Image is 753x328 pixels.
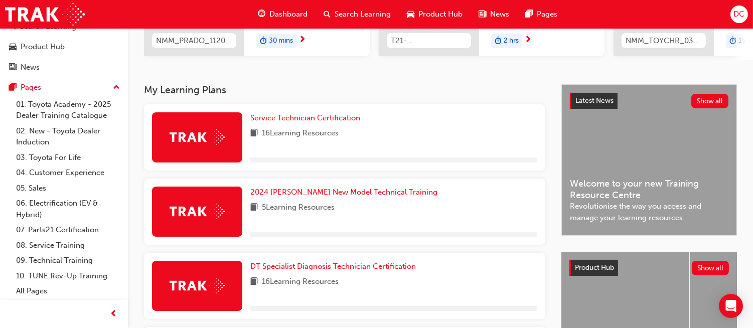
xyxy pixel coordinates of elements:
a: Latest NewsShow all [570,93,728,109]
button: Show all [692,261,729,275]
a: Product HubShow all [569,260,729,276]
span: car-icon [9,43,17,52]
a: Product Hub [4,38,124,56]
a: 10. TUNE Rev-Up Training [12,268,124,284]
span: duration-icon [260,35,267,48]
span: DT Specialist Diagnosis Technician Certification [250,262,416,271]
span: NMM_TOYCHR_032024_MODULE_1 [626,35,702,47]
span: Welcome to your new Training Resource Centre [570,178,728,201]
span: 5 Learning Resources [262,202,335,214]
span: up-icon [113,81,120,94]
span: 16 Learning Resources [262,276,339,288]
span: duration-icon [495,35,502,48]
span: Product Hub [418,9,463,20]
a: 01. Toyota Academy - 2025 Dealer Training Catalogue [12,97,124,123]
span: search-icon [9,23,16,32]
a: search-iconSearch Learning [316,4,399,25]
span: Service Technician Certification [250,113,360,122]
span: 2 hrs [504,35,519,47]
span: T21-FOD_HVIS_PREREQ [391,35,467,47]
a: Latest NewsShow allWelcome to your new Training Resource CentreRevolutionise the way you access a... [561,84,737,236]
span: 2024 [PERSON_NAME] New Model Technical Training [250,188,437,197]
span: Pages [537,9,557,20]
a: pages-iconPages [517,4,565,25]
h3: My Learning Plans [144,84,545,96]
span: book-icon [250,127,258,140]
span: book-icon [250,202,258,214]
span: Latest News [575,96,614,105]
a: 02. New - Toyota Dealer Induction [12,123,124,150]
span: news-icon [9,63,17,72]
img: Trak [5,3,85,26]
a: guage-iconDashboard [250,4,316,25]
span: book-icon [250,276,258,288]
span: Revolutionise the way you access and manage your learning resources. [570,201,728,223]
a: DT Specialist Diagnosis Technician Certification [250,261,420,272]
a: 04. Customer Experience [12,165,124,181]
div: Open Intercom Messenger [719,294,743,318]
span: DC [733,9,744,20]
span: 16 Learning Resources [262,127,339,140]
a: 07. Parts21 Certification [12,222,124,238]
span: News [490,9,509,20]
span: 30 mins [269,35,293,47]
a: car-iconProduct Hub [399,4,471,25]
a: News [4,58,124,77]
img: Trak [170,204,225,219]
div: Pages [21,82,41,93]
img: Trak [170,278,225,293]
span: Dashboard [269,9,308,20]
span: guage-icon [258,8,265,21]
a: 05. Sales [12,181,124,196]
div: News [21,62,40,73]
button: DC [730,6,748,23]
a: 03. Toyota For Life [12,150,124,166]
span: Product Hub [575,263,614,272]
span: Search Learning [335,9,391,20]
span: prev-icon [110,308,118,320]
img: Trak [170,129,225,145]
span: search-icon [324,8,331,21]
span: pages-icon [525,8,533,21]
a: 08. Service Training [12,238,124,253]
a: 06. Electrification (EV & Hybrid) [12,196,124,222]
span: pages-icon [9,83,17,92]
span: next-icon [298,36,306,45]
a: Service Technician Certification [250,112,364,124]
span: duration-icon [729,35,736,48]
a: 2024 [PERSON_NAME] New Model Technical Training [250,187,441,198]
a: 09. Technical Training [12,253,124,268]
span: next-icon [524,36,532,45]
span: NMM_PRADO_112024_MODULE_1 [156,35,232,47]
span: car-icon [407,8,414,21]
div: Product Hub [21,41,65,53]
button: Pages [4,78,124,97]
a: news-iconNews [471,4,517,25]
button: Show all [691,94,729,108]
span: news-icon [479,8,486,21]
a: All Pages [12,283,124,299]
